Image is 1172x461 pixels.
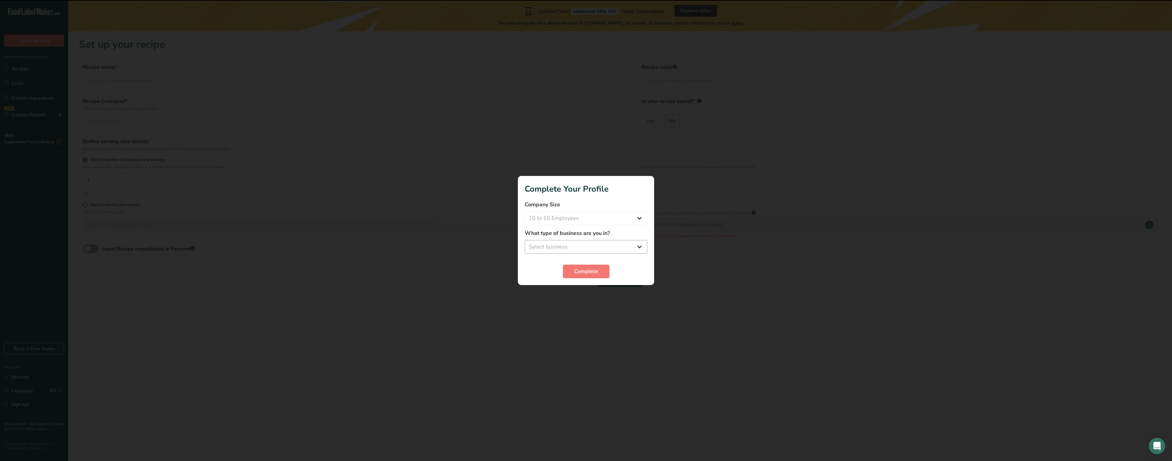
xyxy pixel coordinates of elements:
[525,200,647,209] label: Company Size
[574,267,598,276] span: Complete
[525,229,647,237] label: What type of business are you in?
[563,265,610,278] button: Complete
[525,183,647,195] h1: Complete Your Profile
[1149,438,1165,454] div: Open Intercom Messenger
